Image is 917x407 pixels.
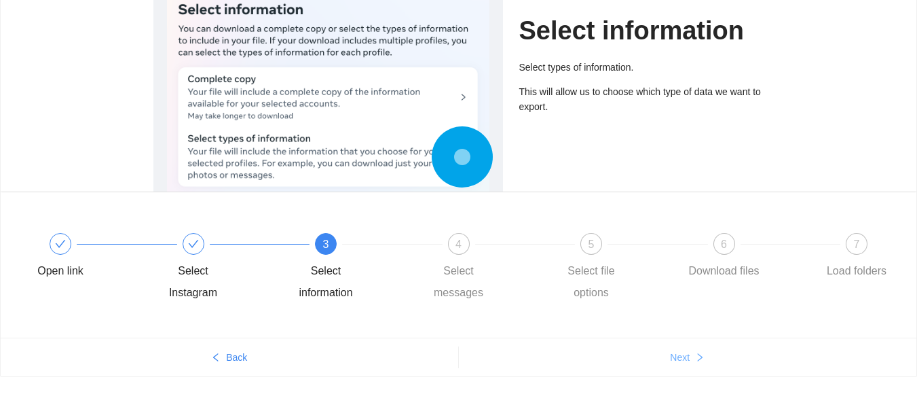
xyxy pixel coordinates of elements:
div: Load folders [827,260,886,282]
span: check [55,238,66,249]
div: 5Select file options [552,233,685,304]
div: 6Download files [685,233,818,282]
p: Select types of information. [519,60,764,75]
p: This will allow us to choose which type of data we want to export. [519,84,764,114]
div: 4Select messages [419,233,553,304]
div: Open link [21,233,154,282]
span: 6 [721,238,727,250]
span: right [695,353,705,364]
span: 3 [323,238,329,250]
span: 5 [588,238,595,250]
div: Select messages [419,260,498,304]
div: Select information [286,260,365,304]
div: Download files [688,260,759,282]
span: Back [226,350,247,365]
span: left [211,353,221,364]
span: 4 [455,238,462,250]
div: Select Instagram [154,233,287,304]
span: Next [670,350,690,365]
button: Nextright [459,347,917,368]
span: 7 [854,238,860,250]
span: check [188,238,199,249]
button: leftBack [1,347,458,368]
h1: Select information [519,15,764,47]
div: Open link [37,260,83,282]
div: 7Load folders [817,233,896,282]
div: 3Select information [286,233,419,304]
div: Select file options [552,260,631,304]
div: Select Instagram [154,260,233,304]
